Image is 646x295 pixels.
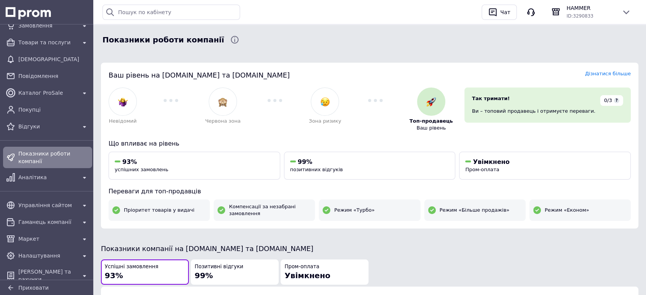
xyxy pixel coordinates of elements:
div: Ви – топовий продавець і отримуєте переваги. [472,108,623,115]
button: Позитивні відгуки99% [191,259,279,285]
span: Ваш рівень на [DOMAIN_NAME] та [DOMAIN_NAME] [109,71,290,79]
span: Каталог ProSale [18,89,77,97]
img: :rocket: [426,97,436,107]
button: Пром-оплатаУвімкнено [281,259,368,285]
img: :disappointed_relieved: [320,97,330,107]
span: HAMMER [566,4,615,12]
span: Що впливає на рівень [109,140,179,147]
span: Зона ризику [309,118,341,125]
span: Показники роботи компанії [102,34,224,45]
span: Режим «Більше продажів» [440,207,510,214]
img: :see_no_evil: [218,97,227,107]
span: Режим «Турбо» [334,207,375,214]
span: Замовлення [18,22,77,29]
span: 93% [105,271,123,280]
span: Приховати [18,285,49,291]
span: Червона зона [205,118,241,125]
span: Пріоритет товарів у видачі [124,207,195,214]
span: ? [614,98,619,103]
span: Переваги для топ-продавців [109,188,201,195]
button: 99%позитивних відгуків [284,152,456,180]
span: 93% [122,158,137,165]
span: Гаманець компанії [18,218,77,226]
span: позитивних відгуків [290,167,343,172]
span: Позитивні відгуки [195,263,243,271]
span: Показники компанії на [DOMAIN_NAME] та [DOMAIN_NAME] [101,245,313,253]
span: Режим «Економ» [545,207,589,214]
span: Налаштування [18,252,77,259]
div: 0/3 [600,95,623,106]
span: [PERSON_NAME] та рахунки [18,268,77,283]
span: Пром-оплата [284,263,319,271]
span: Успішні замовлення [105,263,158,271]
span: Увімкнено [284,271,330,280]
span: Покупці [18,106,89,113]
div: Чат [499,6,512,18]
span: Невідомий [109,118,137,125]
span: Пром-оплата [465,167,499,172]
span: Відгуки [18,123,77,130]
span: [DEMOGRAPHIC_DATA] [18,55,89,63]
span: Ваш рівень [417,125,446,131]
button: УвімкненоПром-оплата [459,152,631,180]
button: 93%успішних замовлень [109,152,280,180]
span: Маркет [18,235,77,243]
input: Пошук по кабінету [102,5,240,20]
button: Успішні замовлення93% [101,259,189,285]
img: :woman-shrugging: [118,97,128,107]
span: Управління сайтом [18,201,77,209]
span: 99% [195,271,213,280]
span: успішних замовлень [115,167,168,172]
span: Показники роботи компанії [18,150,89,165]
button: Чат [482,5,517,20]
span: Повідомлення [18,72,89,80]
span: Увімкнено [473,158,510,165]
a: Дізнатися більше [585,71,631,76]
span: Компенсації за незабрані замовлення [229,203,311,217]
span: 99% [298,158,312,165]
span: Так тримати! [472,96,510,101]
span: Топ-продавець [409,118,453,125]
span: Товари та послуги [18,39,77,46]
span: Аналітика [18,173,77,181]
span: ID: 3290833 [566,13,593,19]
